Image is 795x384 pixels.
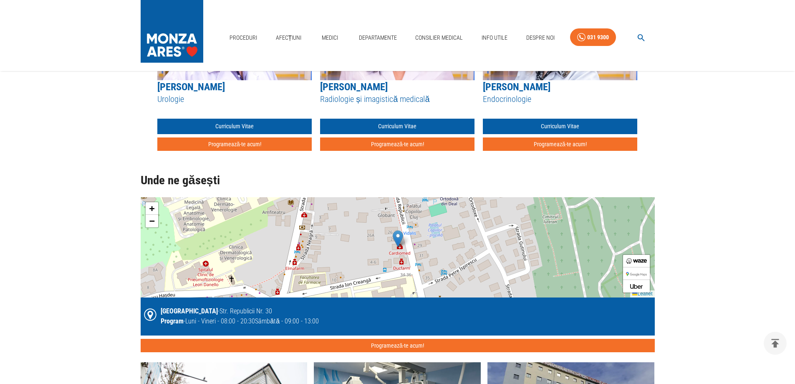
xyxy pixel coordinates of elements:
a: Curriculum Vitae [483,119,637,134]
h5: Urologie [157,94,312,105]
a: Zoom in [146,202,158,215]
button: Programează-te acum! [320,137,474,151]
div: - Luni - Vineri - 08:00 - 20:30 Sâmbătă - 09:00 - 13:00 [161,316,319,326]
a: Departamente [356,29,400,46]
a: [PERSON_NAME] [483,81,550,93]
a: [PERSON_NAME] [157,81,225,93]
div: 031 9300 [587,32,609,43]
span: [GEOGRAPHIC_DATA] [161,307,218,315]
a: Despre Noi [523,29,558,46]
button: Programează-te acum! [483,137,637,151]
h5: Radiologie și imagistică medicală [320,94,474,105]
div: - Str. Republicii Nr. 30 [161,306,319,316]
button: Programează-te acum! [157,137,312,151]
a: Curriculum Vitae [157,119,312,134]
a: Info Utile [478,29,511,46]
a: Consilier Medical [412,29,466,46]
img: Google Maps Directions [626,272,647,276]
a: Leaflet [632,291,652,297]
a: Curriculum Vitae [320,119,474,134]
a: Proceduri [226,29,260,46]
button: delete [764,332,787,355]
img: Marker [393,230,403,247]
h5: Endocrinologie [483,94,637,105]
a: 031 9300 [570,28,616,46]
a: [PERSON_NAME] [320,81,388,93]
img: Call an Uber [630,284,643,289]
span: + [149,203,154,214]
span: − [149,216,154,226]
h2: Unde ne găsești [141,174,655,187]
span: Program [161,317,184,325]
a: Medici [317,29,343,46]
a: Zoom out [146,215,158,227]
img: Waze Directions [626,258,647,264]
a: Afecțiuni [273,29,305,46]
button: Programează-te acum! [141,339,655,353]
